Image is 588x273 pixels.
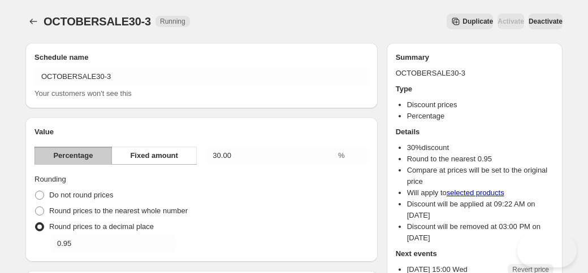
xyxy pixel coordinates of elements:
[396,248,554,259] h2: Next events
[49,206,188,215] span: Round prices to the nearest whole number
[396,83,554,95] h2: Type
[34,126,369,138] h2: Value
[447,14,493,29] button: Secondary action label
[401,66,583,234] iframe: Help Scout Beacon - Messages and Notifications
[34,52,369,63] h2: Schedule name
[396,68,554,79] p: OCTOBERSALE30-3
[44,15,151,28] span: OCTOBERSALE30-3
[25,14,41,29] button: Schedules
[529,17,563,26] span: Deactivate
[34,175,66,183] span: Rounding
[34,147,112,165] button: Percentage
[130,150,178,161] span: Fixed amount
[53,150,93,161] span: Percentage
[49,191,113,199] span: Do not round prices
[529,14,563,29] button: Deactivate
[49,222,154,231] span: Round prices to a decimal place
[111,147,197,165] button: Fixed amount
[396,52,554,63] h2: Summary
[34,89,132,98] span: Your customers won't see this
[517,234,577,267] iframe: Help Scout Beacon - Open
[396,126,554,138] h2: Details
[338,151,345,160] span: %
[160,17,185,26] span: Running
[462,17,493,26] span: Duplicate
